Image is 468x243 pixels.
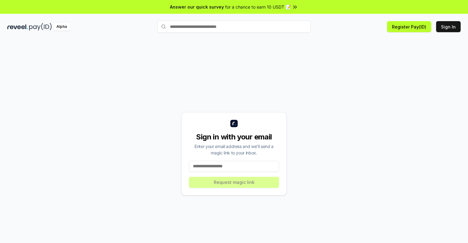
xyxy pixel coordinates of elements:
button: Sign In [436,21,461,32]
div: Sign in with your email [189,132,279,142]
div: Enter your email address and we’ll send a magic link to your inbox. [189,143,279,156]
span: for a chance to earn 10 USDT 📝 [225,4,291,10]
button: Register Pay(ID) [387,21,431,32]
img: reveel_dark [7,23,28,31]
img: logo_small [230,120,238,127]
img: pay_id [29,23,52,31]
span: Answer our quick survey [170,4,224,10]
div: Alpha [53,23,70,31]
